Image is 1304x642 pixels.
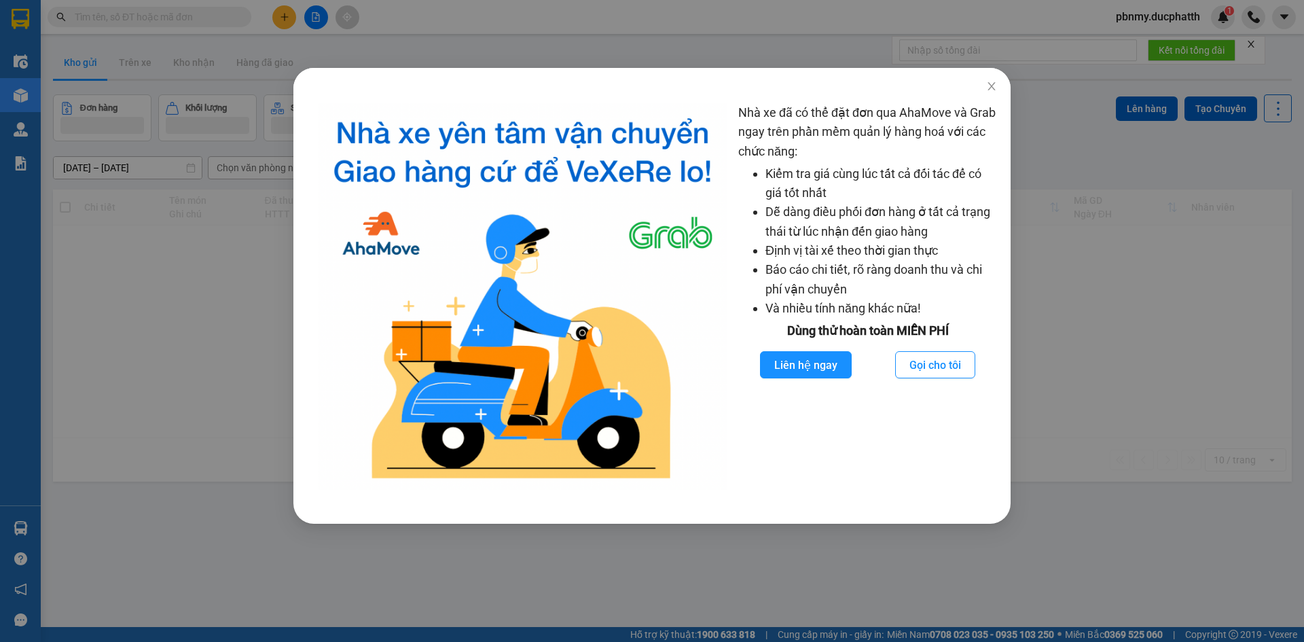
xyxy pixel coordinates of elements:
[765,164,997,203] li: Kiểm tra giá cùng lúc tất cả đối tác để có giá tốt nhất
[318,103,727,490] img: logo
[973,68,1011,106] button: Close
[909,357,961,374] span: Gọi cho tôi
[765,241,997,260] li: Định vị tài xế theo thời gian thực
[895,351,975,378] button: Gọi cho tôi
[738,321,997,340] div: Dùng thử hoàn toàn MIỄN PHÍ
[765,202,997,241] li: Dễ dàng điều phối đơn hàng ở tất cả trạng thái từ lúc nhận đến giao hàng
[765,260,997,299] li: Báo cáo chi tiết, rõ ràng doanh thu và chi phí vận chuyển
[986,81,997,92] span: close
[738,103,997,490] div: Nhà xe đã có thể đặt đơn qua AhaMove và Grab ngay trên phần mềm quản lý hàng hoá với các chức năng:
[774,357,837,374] span: Liên hệ ngay
[765,299,997,318] li: Và nhiều tính năng khác nữa!
[760,351,852,378] button: Liên hệ ngay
